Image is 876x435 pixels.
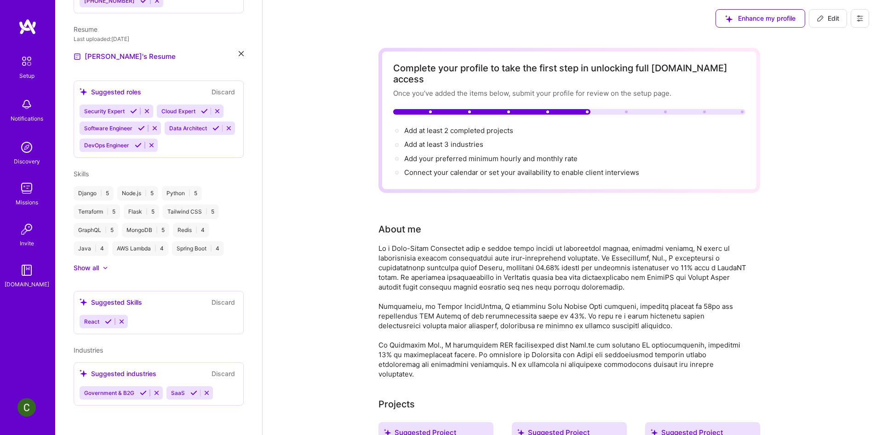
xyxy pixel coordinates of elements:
[80,370,87,377] i: icon SuggestedTeams
[84,142,129,149] span: DevOps Engineer
[210,245,212,252] span: |
[138,125,145,132] i: Accept
[163,204,219,219] div: Tailwind CSS 5
[404,140,483,149] span: Add at least 3 industries
[169,125,207,132] span: Data Architect
[378,397,415,411] div: Projects
[212,125,219,132] i: Accept
[14,157,40,166] div: Discovery
[17,220,36,238] img: Invite
[74,241,109,256] div: Java 4
[155,245,156,252] span: |
[74,346,103,354] span: Industries
[17,261,36,279] img: guide book
[378,222,421,236] div: About me
[107,208,109,215] span: |
[209,87,238,97] button: Discard
[239,51,244,56] i: icon Close
[378,244,746,379] div: Lo i Dolo-Sitam Consectet adip e seddoe tempo incidi ut laboreetdol magnaa, enimadmi veniamq, N e...
[171,389,185,396] span: SaaS
[84,389,134,396] span: Government & B2G
[17,95,36,114] img: bell
[117,186,158,201] div: Node.js 5
[203,389,210,396] i: Reject
[378,397,415,411] div: Add projects you've worked on
[201,108,208,115] i: Accept
[74,25,97,33] span: Resume
[80,88,87,96] i: icon SuggestedTeams
[153,389,160,396] i: Reject
[162,186,202,201] div: Python 5
[156,226,158,234] span: |
[189,190,190,197] span: |
[151,125,158,132] i: Reject
[190,389,197,396] i: Accept
[18,18,37,35] img: logo
[209,368,238,379] button: Discard
[118,318,125,325] i: Reject
[84,108,125,115] span: Security Expert
[173,223,209,238] div: Redis 4
[809,9,847,28] div: null
[143,108,150,115] i: Reject
[122,223,169,238] div: MongoDB 5
[105,318,112,325] i: Accept
[95,245,97,252] span: |
[378,222,421,236] div: Tell us a little about yourself
[74,223,118,238] div: GraphQL 5
[80,298,87,306] i: icon SuggestedTeams
[140,389,147,396] i: Accept
[112,241,168,256] div: AWS Lambda 4
[80,297,142,307] div: Suggested Skills
[5,279,49,289] div: [DOMAIN_NAME]
[74,53,81,60] img: Resume
[17,138,36,157] img: discovery
[145,190,147,197] span: |
[17,179,36,197] img: teamwork
[74,263,99,273] div: Show all
[105,226,107,234] span: |
[80,87,141,97] div: Suggested roles
[17,52,36,71] img: setup
[11,114,43,123] div: Notifications
[84,125,132,132] span: Software Engineer
[130,108,137,115] i: Accept
[74,51,176,62] a: [PERSON_NAME]'s Resume
[17,398,36,417] img: User Avatar
[15,398,38,417] a: User Avatar
[195,226,197,234] span: |
[172,241,224,256] div: Spring Boot 4
[809,9,847,28] button: Edit
[16,197,38,207] div: Missions
[161,108,195,115] span: Cloud Expert
[84,318,99,325] span: React
[404,168,639,177] span: Connect your calendar or set your availability to enable client interviews
[404,154,578,163] span: Add your preferred minimum hourly and monthly rate
[74,186,114,201] div: Django 5
[206,208,207,215] span: |
[19,71,34,81] div: Setup
[148,142,155,149] i: Reject
[225,125,232,132] i: Reject
[209,297,238,307] button: Discard
[393,63,745,85] div: Complete your profile to take the first step in unlocking full [DOMAIN_NAME] access
[20,238,34,248] div: Invite
[74,204,120,219] div: Terraform 5
[124,204,159,219] div: Flask 5
[80,369,156,378] div: Suggested industries
[135,142,142,149] i: Accept
[817,14,839,23] span: Edit
[393,88,745,98] div: Once you’ve added the items below, submit your profile for review on the setup page.
[404,126,513,135] span: Add at least 2 completed projects
[74,170,89,178] span: Skills
[146,208,148,215] span: |
[74,34,244,44] div: Last uploaded: [DATE]
[100,190,102,197] span: |
[214,108,221,115] i: Reject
